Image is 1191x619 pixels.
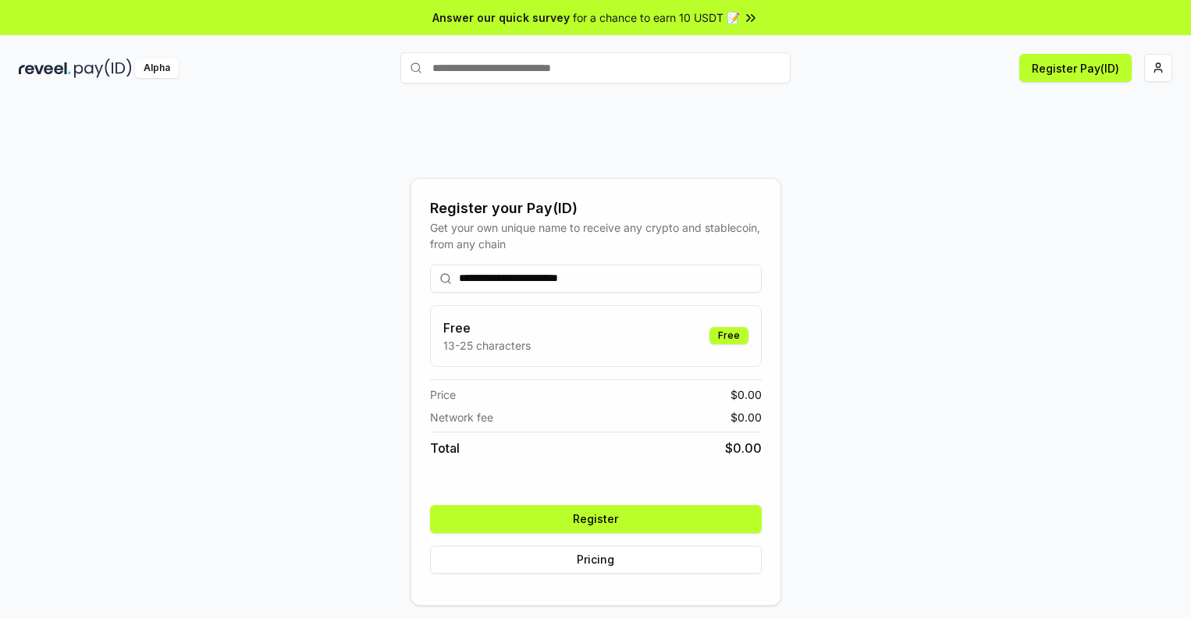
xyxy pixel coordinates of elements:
[443,318,531,337] h3: Free
[709,327,748,344] div: Free
[443,337,531,354] p: 13-25 characters
[430,219,762,252] div: Get your own unique name to receive any crypto and stablecoin, from any chain
[430,505,762,533] button: Register
[430,386,456,403] span: Price
[430,197,762,219] div: Register your Pay(ID)
[725,439,762,457] span: $ 0.00
[135,59,179,78] div: Alpha
[731,409,762,425] span: $ 0.00
[74,59,132,78] img: pay_id
[731,386,762,403] span: $ 0.00
[1019,54,1132,82] button: Register Pay(ID)
[573,9,740,26] span: for a chance to earn 10 USDT 📝
[430,409,493,425] span: Network fee
[430,546,762,574] button: Pricing
[432,9,570,26] span: Answer our quick survey
[19,59,71,78] img: reveel_dark
[430,439,460,457] span: Total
